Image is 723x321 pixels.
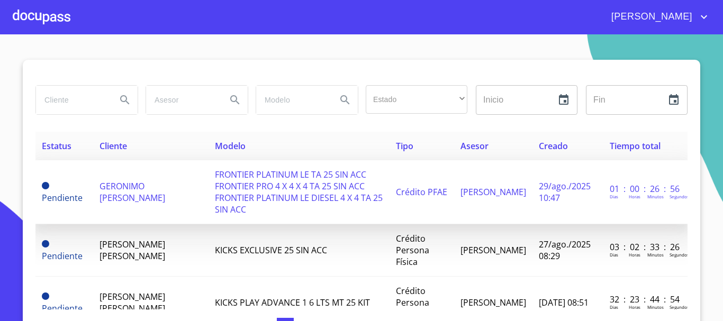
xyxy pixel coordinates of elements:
p: 03 : 02 : 33 : 26 [610,241,681,253]
span: Crédito PFAE [396,186,447,198]
span: KICKS PLAY ADVANCE 1 6 LTS MT 25 KIT [215,297,370,308]
input: search [36,86,108,114]
span: Crédito Persona Física [396,285,429,320]
p: Minutos [647,194,664,199]
span: Estatus [42,140,71,152]
span: Pendiente [42,182,49,189]
span: KICKS EXCLUSIVE 25 SIN ACC [215,244,327,256]
span: Crédito Persona Física [396,233,429,268]
button: Search [112,87,138,113]
input: search [256,86,328,114]
span: Creado [539,140,568,152]
span: Tiempo total [610,140,661,152]
span: 29/ago./2025 10:47 [539,180,591,204]
p: 32 : 23 : 44 : 54 [610,294,681,305]
span: [PERSON_NAME] [PERSON_NAME] [100,239,165,262]
span: Pendiente [42,240,49,247]
span: Pendiente [42,192,83,204]
div: ​ [366,85,467,114]
span: Pendiente [42,302,83,314]
span: [PERSON_NAME] [603,8,698,25]
button: Search [222,87,248,113]
p: Dias [610,194,618,199]
span: [PERSON_NAME] [460,244,526,256]
span: GERONIMO [PERSON_NAME] [100,180,165,204]
span: [PERSON_NAME] [460,186,526,198]
span: Pendiente [42,250,83,262]
span: [PERSON_NAME] [PERSON_NAME] [100,291,165,314]
p: Dias [610,304,618,310]
p: Dias [610,252,618,258]
p: Minutos [647,252,664,258]
button: Search [332,87,358,113]
button: account of current user [603,8,710,25]
span: Pendiente [42,292,49,300]
span: FRONTIER PLATINUM LE TA 25 SIN ACC FRONTIER PRO 4 X 4 X 4 TA 25 SIN ACC FRONTIER PLATINUM LE DIES... [215,169,383,215]
span: [PERSON_NAME] [460,297,526,308]
span: Cliente [100,140,127,152]
p: Horas [629,252,640,258]
p: Horas [629,194,640,199]
span: 27/ago./2025 08:29 [539,239,591,262]
span: Asesor [460,140,489,152]
p: Segundos [670,252,689,258]
p: Minutos [647,304,664,310]
span: Tipo [396,140,413,152]
p: Horas [629,304,640,310]
span: Modelo [215,140,246,152]
p: 01 : 00 : 26 : 56 [610,183,681,195]
p: Segundos [670,194,689,199]
input: search [146,86,218,114]
p: Segundos [670,304,689,310]
span: [DATE] 08:51 [539,297,589,308]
